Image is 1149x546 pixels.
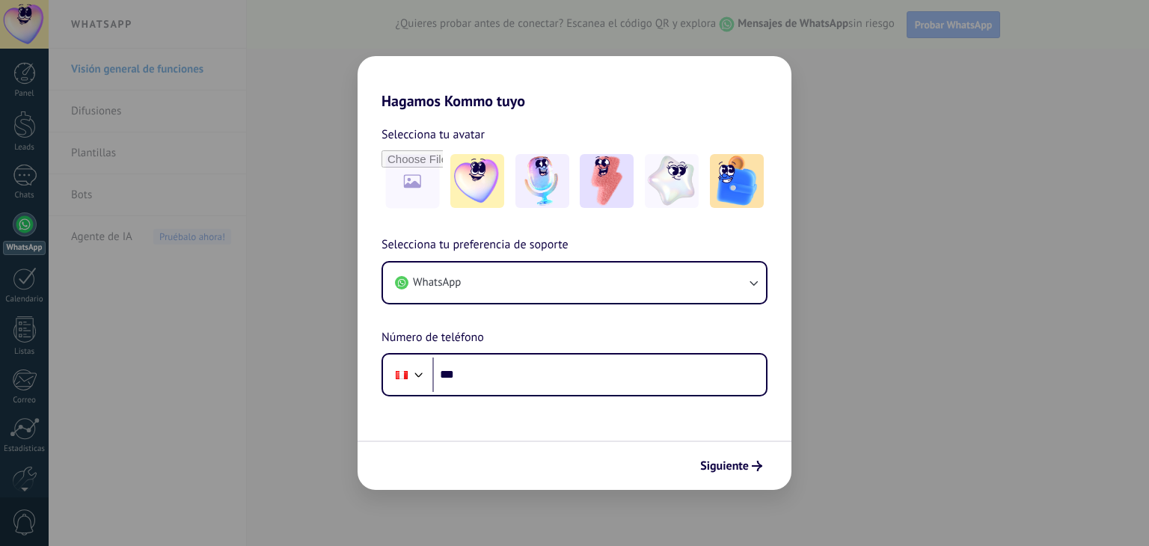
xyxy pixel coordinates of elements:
[645,154,699,208] img: -4.jpeg
[387,359,416,390] div: Peru: + 51
[580,154,634,208] img: -3.jpeg
[383,263,766,303] button: WhatsApp
[693,453,769,479] button: Siguiente
[710,154,764,208] img: -5.jpeg
[358,56,791,110] h2: Hagamos Kommo tuyo
[700,461,749,471] span: Siguiente
[382,328,484,348] span: Número de teléfono
[450,154,504,208] img: -1.jpeg
[413,275,461,290] span: WhatsApp
[382,125,485,144] span: Selecciona tu avatar
[515,154,569,208] img: -2.jpeg
[382,236,569,255] span: Selecciona tu preferencia de soporte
